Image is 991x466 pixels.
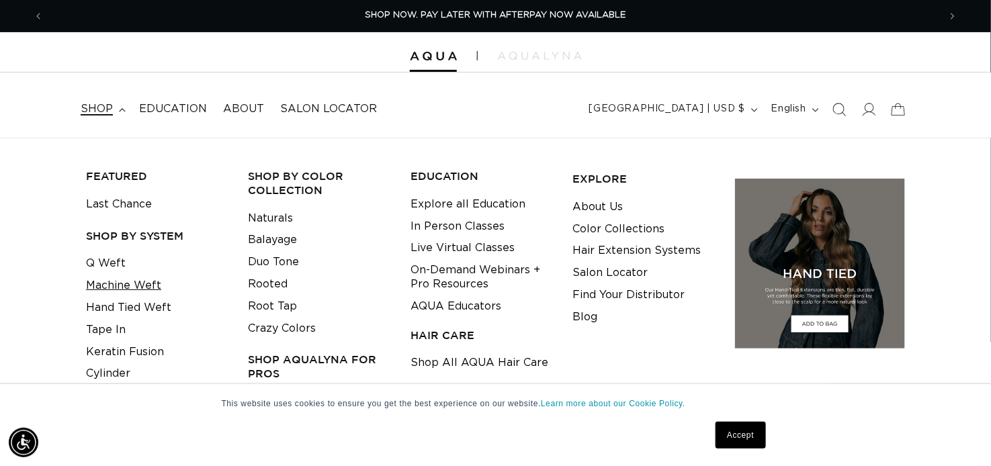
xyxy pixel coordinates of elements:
[249,229,298,251] a: Balayage
[716,422,765,449] a: Accept
[411,328,552,342] h3: HAIR CARE
[86,252,126,275] a: Q Weft
[573,218,665,240] a: Color Collections
[573,306,598,328] a: Blog
[131,94,215,124] a: Education
[365,11,626,19] span: SHOP NOW. PAY LATER WITH AFTERPAY NOW AVAILABLE
[249,353,390,381] h3: Shop AquaLyna for Pros
[771,102,806,116] span: English
[249,251,300,273] a: Duo Tone
[9,428,38,457] div: Accessibility Menu
[573,240,701,262] a: Hair Extension Systems
[73,94,131,124] summary: shop
[573,284,685,306] a: Find Your Distributor
[86,363,130,385] a: Cylinder
[86,193,152,216] a: Last Chance
[86,319,126,341] a: Tape In
[410,52,457,61] img: Aqua Hair Extensions
[272,94,385,124] a: Salon Locator
[86,297,171,319] a: Hand Tied Weft
[411,193,525,216] a: Explore all Education
[81,102,113,116] span: shop
[215,94,272,124] a: About
[86,275,161,297] a: Machine Weft
[938,3,967,29] button: Next announcement
[581,97,763,122] button: [GEOGRAPHIC_DATA] | USD $
[411,216,505,238] a: In Person Classes
[86,169,228,183] h3: FEATURED
[24,3,53,29] button: Previous announcement
[411,295,501,318] a: AQUA Educators
[249,169,390,197] h3: Shop by Color Collection
[498,52,582,60] img: aqualyna.com
[249,273,288,295] a: Rooted
[573,172,715,186] h3: EXPLORE
[573,196,623,218] a: About Us
[223,102,264,116] span: About
[280,102,377,116] span: Salon Locator
[139,102,207,116] span: Education
[411,259,552,295] a: On-Demand Webinars + Pro Resources
[573,262,648,284] a: Salon Locator
[411,169,552,183] h3: EDUCATION
[541,399,685,408] a: Learn more about our Cookie Policy.
[249,318,316,340] a: Crazy Colors
[222,398,770,410] p: This website uses cookies to ensure you get the best experience on our website.
[411,237,515,259] a: Live Virtual Classes
[86,341,164,363] a: Keratin Fusion
[249,295,298,318] a: Root Tap
[589,102,745,116] span: [GEOGRAPHIC_DATA] | USD $
[86,229,228,243] h3: SHOP BY SYSTEM
[249,207,294,230] a: Naturals
[411,352,548,374] a: Shop All AQUA Hair Care
[824,95,854,124] summary: Search
[763,97,824,122] button: English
